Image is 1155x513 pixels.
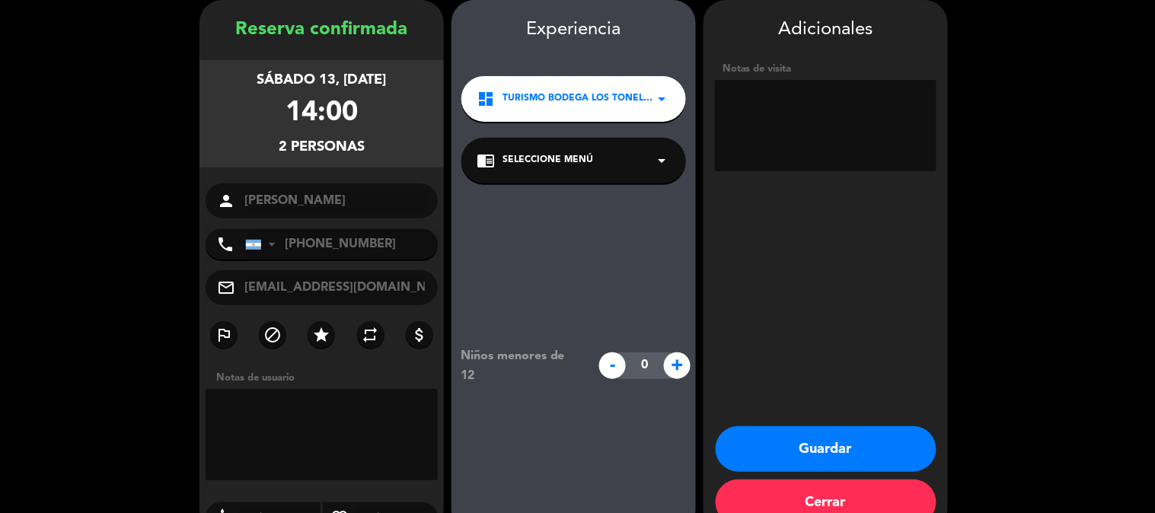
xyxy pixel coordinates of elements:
[715,61,936,77] div: Notas de visita
[199,15,444,45] div: Reserva confirmada
[477,90,495,108] i: dashboard
[503,91,652,107] span: Turismo Bodega Los Toneles
[279,136,365,158] div: 2 personas
[312,326,330,344] i: star
[599,352,626,379] span: -
[217,192,235,210] i: person
[410,326,429,344] i: attach_money
[449,346,592,386] div: Niños menores de 12
[362,326,380,344] i: repeat
[215,326,233,344] i: outlined_flag
[451,15,696,45] div: Experiencia
[286,91,358,136] div: 14:00
[652,90,671,108] i: arrow_drop_down
[715,15,936,45] div: Adicionales
[652,151,671,170] i: arrow_drop_down
[263,326,282,344] i: block
[246,230,281,259] div: Argentina: +54
[716,426,936,472] button: Guardar
[209,370,444,386] div: Notas de usuario
[477,151,495,170] i: chrome_reader_mode
[664,352,691,379] span: +
[216,235,235,253] i: phone
[503,153,593,168] span: Seleccione Menú
[257,69,387,91] div: sábado 13, [DATE]
[217,279,235,297] i: mail_outline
